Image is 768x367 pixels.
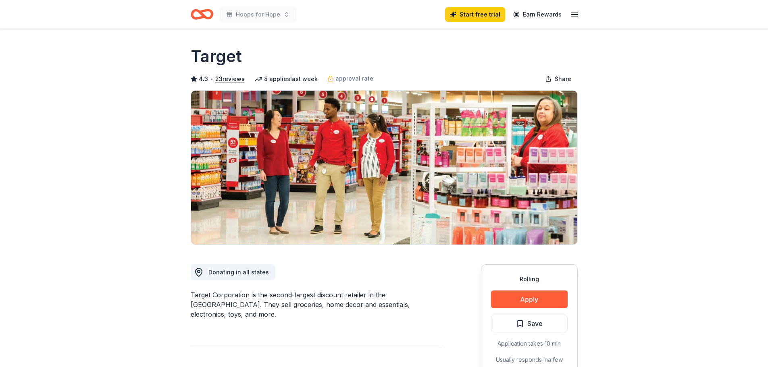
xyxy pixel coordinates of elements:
[220,6,296,23] button: Hoops for Hope
[191,290,442,319] div: Target Corporation is the second-largest discount retailer in the [GEOGRAPHIC_DATA]. They sell gr...
[199,74,208,84] span: 4.3
[539,71,578,87] button: Share
[191,45,242,68] h1: Target
[254,74,318,84] div: 8 applies last week
[508,7,566,22] a: Earn Rewards
[191,91,577,245] img: Image for Target
[491,290,568,308] button: Apply
[445,7,505,22] a: Start free trial
[215,74,245,84] button: 23reviews
[191,5,213,24] a: Home
[208,269,269,276] span: Donating in all states
[555,74,571,84] span: Share
[491,339,568,348] div: Application takes 10 min
[327,74,373,83] a: approval rate
[527,318,543,329] span: Save
[491,315,568,332] button: Save
[335,74,373,83] span: approval rate
[236,10,280,19] span: Hoops for Hope
[491,274,568,284] div: Rolling
[210,76,213,82] span: •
